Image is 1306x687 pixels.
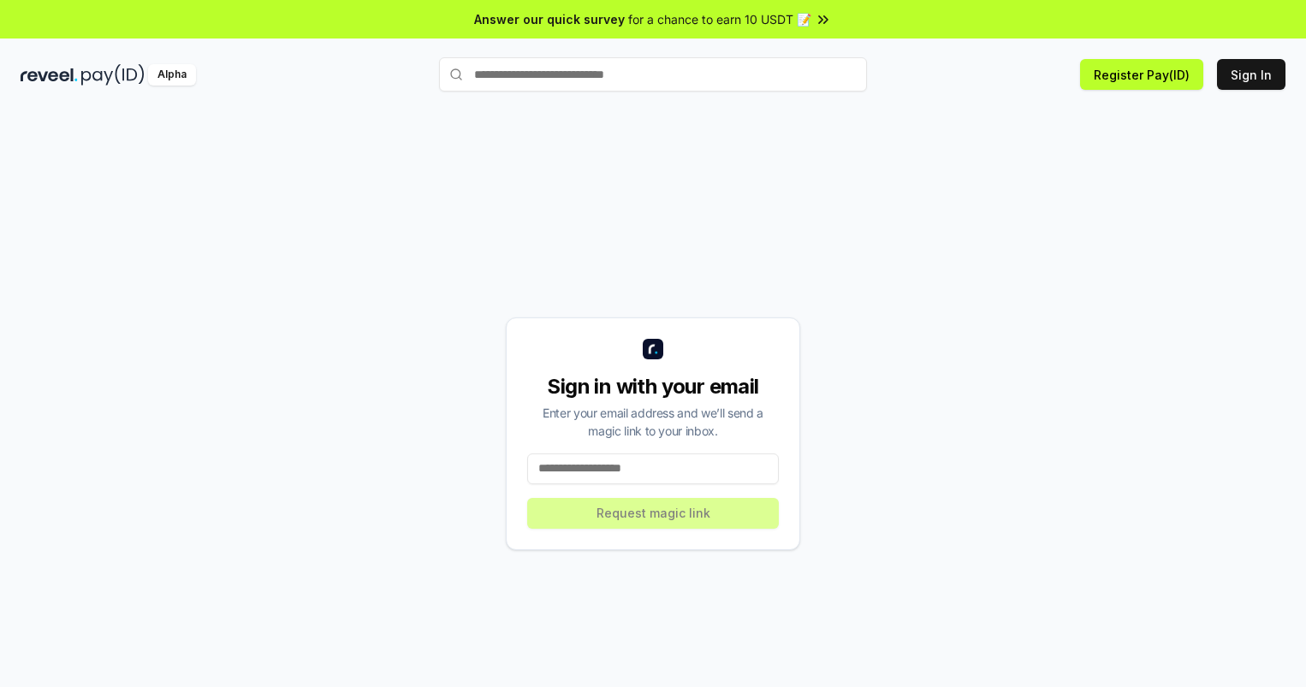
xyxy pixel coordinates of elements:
button: Register Pay(ID) [1080,59,1203,90]
img: reveel_dark [21,64,78,86]
img: logo_small [643,339,663,359]
img: pay_id [81,64,145,86]
div: Enter your email address and we’ll send a magic link to your inbox. [527,404,779,440]
div: Alpha [148,64,196,86]
span: for a chance to earn 10 USDT 📝 [628,10,811,28]
button: Sign In [1217,59,1285,90]
span: Answer our quick survey [474,10,625,28]
div: Sign in with your email [527,373,779,400]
